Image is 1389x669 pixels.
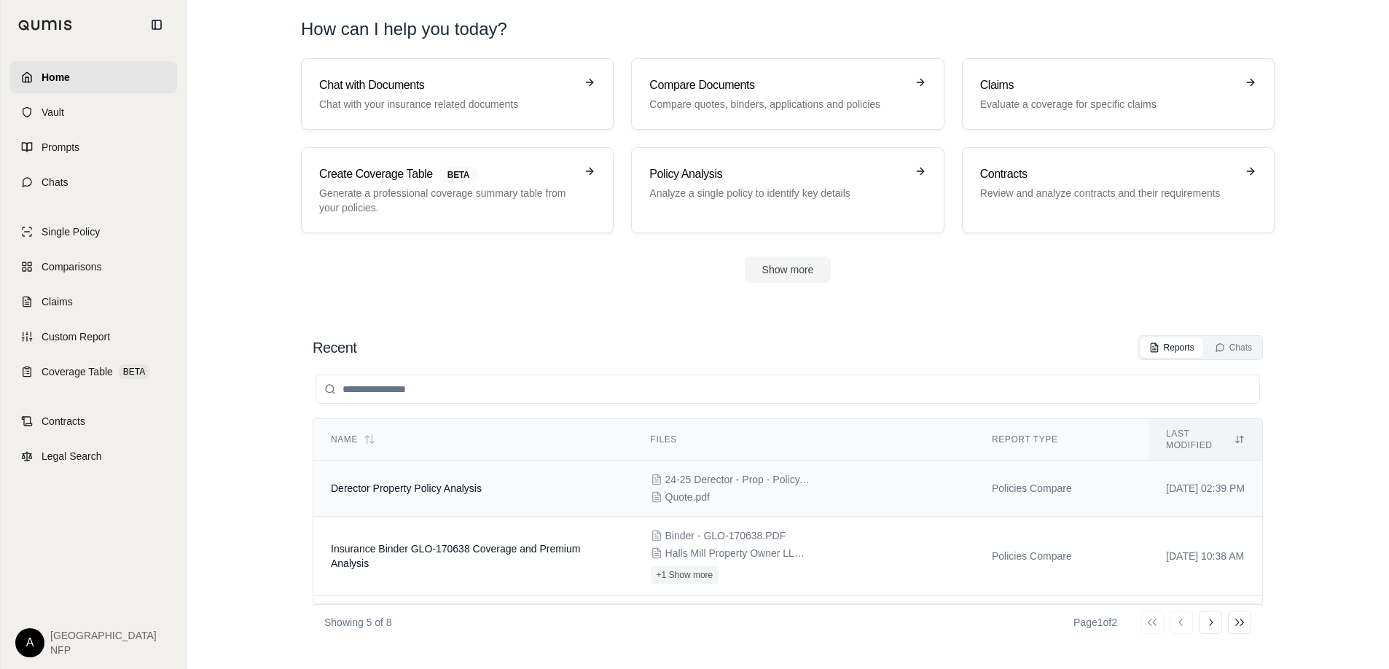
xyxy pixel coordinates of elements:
[9,440,177,472] a: Legal Search
[301,147,614,233] a: Create Coverage TableBETAGenerate a professional coverage summary table from your policies.
[319,165,575,183] h3: Create Coverage Table
[50,628,157,643] span: [GEOGRAPHIC_DATA]
[1140,337,1203,358] button: Reports
[1149,461,1262,517] td: [DATE] 02:39 PM
[9,356,177,388] a: Coverage TableBETA
[649,77,905,94] h3: Compare Documents
[980,186,1236,200] p: Review and analyze contracts and their requirements
[1206,337,1261,358] button: Chats
[42,70,70,85] span: Home
[665,528,786,543] span: Binder - GLO-170638.PDF
[319,186,575,215] p: Generate a professional coverage summary table from your policies.
[319,77,575,94] h3: Chat with Documents
[980,77,1236,94] h3: Claims
[665,472,811,487] span: 24-25 Derector - Prop - Policy.pdf
[1073,615,1117,630] div: Page 1 of 2
[439,167,478,183] span: BETA
[631,58,944,130] a: Compare DocumentsCompare quotes, binders, applications and policies
[1215,342,1252,353] div: Chats
[324,615,392,630] p: Showing 5 of 8
[9,131,177,163] a: Prompts
[745,257,832,283] button: Show more
[974,419,1149,461] th: Report Type
[42,105,64,120] span: Vault
[331,543,580,569] span: Insurance Binder GLO-170638 Coverage and Premium Analysis
[9,61,177,93] a: Home
[974,517,1149,596] td: Policies Compare
[649,97,905,111] p: Compare quotes, binders, applications and policies
[9,251,177,283] a: Comparisons
[649,186,905,200] p: Analyze a single policy to identify key details
[665,546,811,560] span: Halls Mill Property Owner LLC - Pol# GLO-170638 - Stamped Policy.pdf
[665,490,711,504] span: Quote.pdf
[42,294,73,309] span: Claims
[42,175,69,189] span: Chats
[319,97,575,111] p: Chat with your insurance related documents
[649,165,905,183] h3: Policy Analysis
[9,216,177,248] a: Single Policy
[42,224,100,239] span: Single Policy
[980,97,1236,111] p: Evaluate a coverage for specific claims
[18,20,73,31] img: Qumis Logo
[631,147,944,233] a: Policy AnalysisAnalyze a single policy to identify key details
[42,259,101,274] span: Comparisons
[1149,517,1262,596] td: [DATE] 10:38 AM
[42,364,113,379] span: Coverage Table
[331,434,616,445] div: Name
[9,321,177,353] a: Custom Report
[145,13,168,36] button: Collapse sidebar
[1149,596,1262,652] td: [DATE] 11:30 AM
[974,461,1149,517] td: Policies Compare
[1166,428,1245,451] div: Last modified
[301,17,507,41] h1: How can I help you today?
[9,96,177,128] a: Vault
[42,414,85,429] span: Contracts
[9,166,177,198] a: Chats
[50,643,157,657] span: NFP
[962,58,1275,130] a: ClaimsEvaluate a coverage for specific claims
[301,58,614,130] a: Chat with DocumentsChat with your insurance related documents
[15,628,44,657] div: A
[974,596,1149,652] td: Policies Compare
[313,337,356,358] h2: Recent
[962,147,1275,233] a: ContractsReview and analyze contracts and their requirements
[633,419,974,461] th: Files
[9,286,177,318] a: Claims
[651,566,719,584] button: +1 Show more
[980,165,1236,183] h3: Contracts
[42,329,110,344] span: Custom Report
[42,449,102,463] span: Legal Search
[42,140,79,154] span: Prompts
[1149,342,1194,353] div: Reports
[9,405,177,437] a: Contracts
[119,364,149,379] span: BETA
[331,482,482,494] span: Derector Property Policy Analysis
